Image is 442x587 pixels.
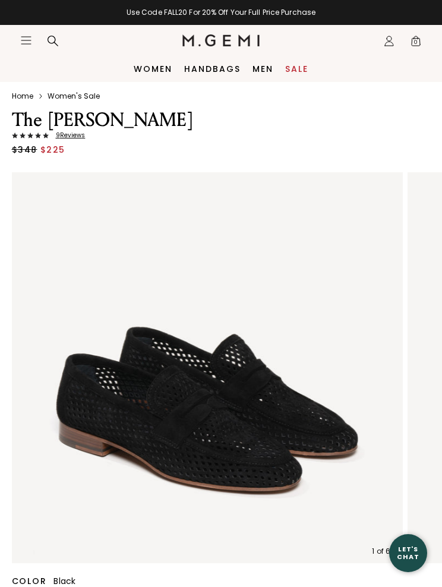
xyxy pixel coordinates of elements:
img: The Sacca Donna Lattice [11,172,402,563]
div: Let's Chat [389,545,427,560]
a: Men [252,64,273,74]
img: M.Gemi [182,34,260,46]
div: 1 of 6 [372,547,390,556]
a: 9Reviews [12,132,194,139]
span: $225 [40,144,65,156]
span: 0 [410,37,422,49]
h1: The [PERSON_NAME] [12,108,194,132]
a: Women [134,64,172,74]
span: 9 Review s [49,132,86,139]
button: Open site menu [20,34,32,46]
a: Handbags [184,64,241,74]
a: Sale [285,64,308,74]
span: Black [53,575,75,587]
a: Home [12,91,33,101]
h2: Color [12,576,47,586]
a: Women's Sale [48,91,100,101]
span: $348 [12,144,37,156]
